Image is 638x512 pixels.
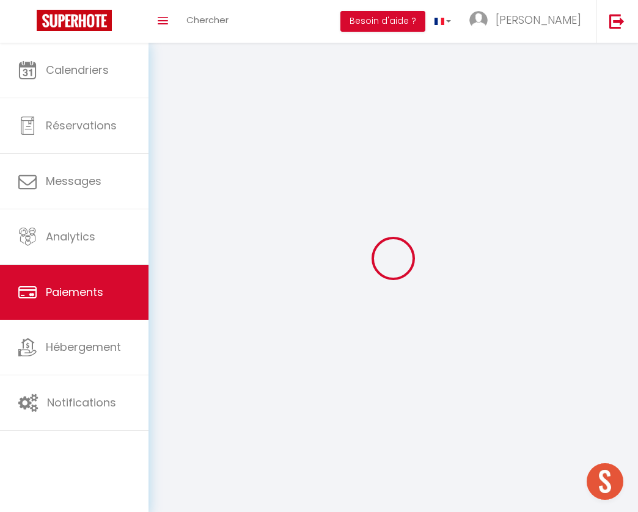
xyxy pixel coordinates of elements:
span: Calendriers [46,62,109,78]
img: Super Booking [37,10,112,31]
span: Notifications [47,395,116,410]
span: Messages [46,173,101,189]
img: ... [469,11,488,29]
span: Analytics [46,229,95,244]
span: Réservations [46,118,117,133]
span: Hébergement [46,339,121,355]
span: Paiements [46,284,103,300]
span: [PERSON_NAME] [496,12,581,27]
span: Chercher [186,13,229,26]
button: Besoin d'aide ? [340,11,425,32]
img: logout [609,13,625,29]
div: Ouvrir le chat [587,463,623,500]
